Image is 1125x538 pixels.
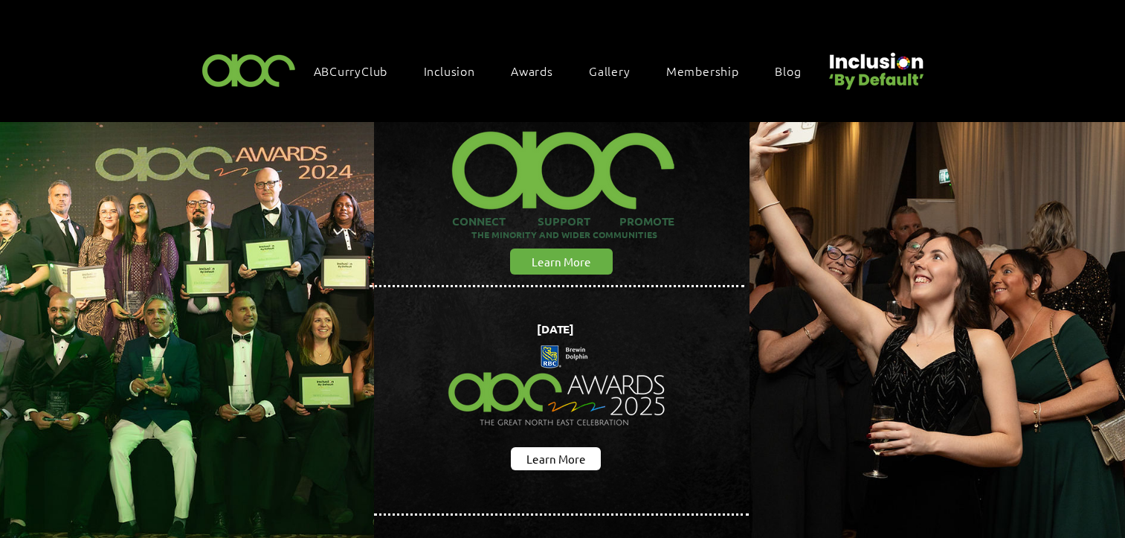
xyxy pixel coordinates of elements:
span: Awards [511,63,553,79]
img: ABC-Logo-Blank-Background-01-01-2_edited.png [444,112,682,214]
span: Membership [666,63,739,79]
a: ABCurryClub [306,55,410,86]
a: Membership [659,55,761,86]
span: THE MINORITY AND WIDER COMMUNITIES [471,228,657,240]
a: Learn More [511,447,601,470]
span: Learn More [526,451,586,467]
a: Learn More [510,249,613,275]
a: Blog [767,55,823,86]
span: Inclusion [424,63,475,79]
span: Blog [775,63,801,79]
span: ABCurryClub [314,63,388,79]
nav: Site [306,55,824,86]
span: [DATE] [537,321,574,336]
img: Untitled design (22).png [824,40,926,92]
div: Inclusion [416,55,497,86]
span: Learn More [532,254,591,269]
div: Awards [503,55,576,86]
img: ABC-Logo-Blank-Background-01-01-2.png [198,48,300,92]
a: Gallery [581,55,653,86]
img: Northern Insights Double Pager Apr 2025.png [435,318,680,455]
span: CONNECT SUPPORT PROMOTE [452,214,674,228]
span: Gallery [589,63,631,79]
